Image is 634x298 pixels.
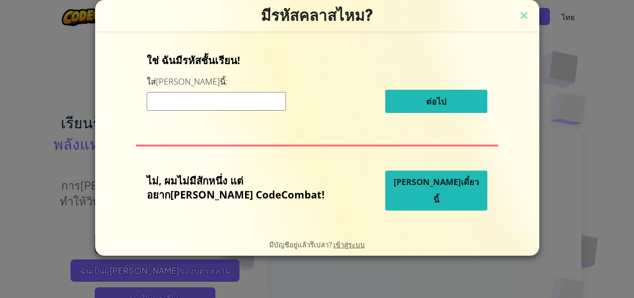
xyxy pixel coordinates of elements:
p: ไม่, ผมไม่มีสักหนึ่ง แต่อยาก[PERSON_NAME] CodeCombat! [147,173,339,201]
span: [PERSON_NAME]เดี๋ยวนี้ [394,176,479,205]
span: ต่อไป [426,96,446,107]
img: close icon [518,9,530,23]
button: [PERSON_NAME]เดี๋ยวนี้ [385,171,487,211]
button: ต่อไป [385,90,487,113]
span: มีบัญชีอยู่แล้วรึเปล่า? [269,240,333,249]
p: ใช่ ฉันมีรหัสชั้นเรียน! [147,53,487,67]
label: ใส่[PERSON_NAME]นี้: [147,76,227,87]
span: มีรหัสคลาสไหม? [261,6,374,25]
a: เข้าสู่ระบบ [333,240,365,249]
